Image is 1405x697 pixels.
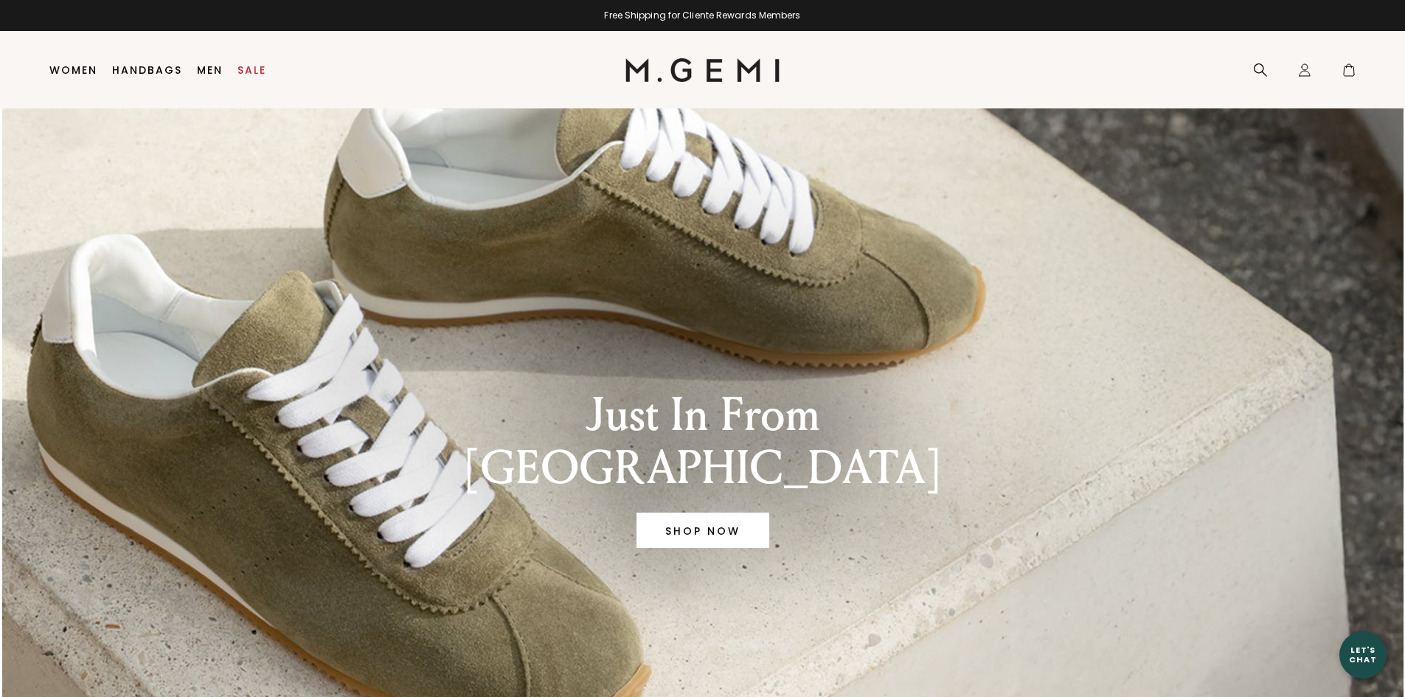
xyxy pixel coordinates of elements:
a: Banner primary button [636,513,769,548]
div: Let's Chat [1339,645,1387,664]
a: Men [197,64,223,76]
div: Just In From [GEOGRAPHIC_DATA] [447,389,959,495]
a: Women [49,64,97,76]
img: M.Gemi [625,58,780,82]
a: Handbags [112,64,182,76]
a: Sale [237,64,266,76]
